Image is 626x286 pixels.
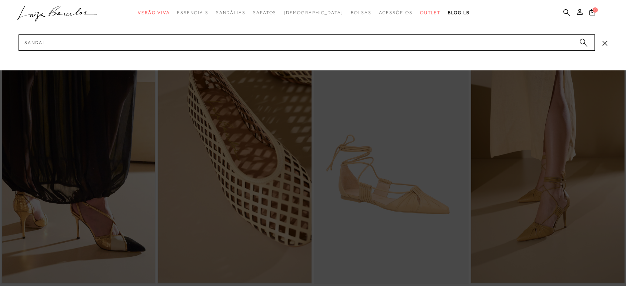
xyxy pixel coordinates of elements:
[216,6,246,20] a: categoryNavScreenReaderText
[379,6,413,20] a: categoryNavScreenReaderText
[253,10,276,15] span: Sapatos
[587,8,597,18] button: 0
[284,6,343,20] a: noSubCategoriesText
[379,10,413,15] span: Acessórios
[284,10,343,15] span: [DEMOGRAPHIC_DATA]
[138,6,170,20] a: categoryNavScreenReaderText
[138,10,170,15] span: Verão Viva
[253,6,276,20] a: categoryNavScreenReaderText
[420,10,441,15] span: Outlet
[593,7,598,13] span: 0
[351,10,372,15] span: Bolsas
[216,10,246,15] span: Sandálias
[177,6,208,20] a: categoryNavScreenReaderText
[420,6,441,20] a: categoryNavScreenReaderText
[351,6,372,20] a: categoryNavScreenReaderText
[448,6,469,20] a: BLOG LB
[448,10,469,15] span: BLOG LB
[177,10,208,15] span: Essenciais
[19,34,595,51] input: Buscar.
